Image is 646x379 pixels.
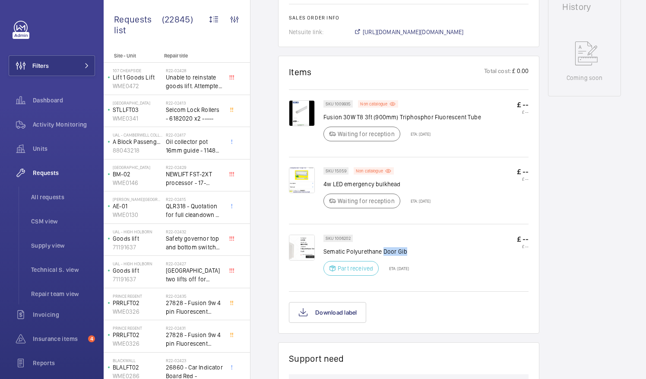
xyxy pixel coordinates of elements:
p: 71191637 [113,243,162,252]
span: 27828 - Fusion 9w 4 pin Fluorescent Lamp / Bulb - Used on Prince regent lift No2 car top test con... [166,331,223,348]
p: WME0326 [113,307,162,316]
p: £ -- [517,100,529,109]
span: Technical S. view [31,265,95,274]
p: PRRLFT02 [113,299,162,307]
p: Repair title [164,53,221,59]
p: Sematic Polyurethane Door Gib [323,247,409,256]
p: Waiting for reception [338,130,395,138]
p: AE-01 [113,202,162,210]
h2: R22-02435 [166,293,223,299]
p: Prince Regent [113,325,162,331]
p: WME0146 [113,178,162,187]
p: [GEOGRAPHIC_DATA] [113,165,162,170]
h2: R22-02417 [166,132,223,137]
p: WME0341 [113,114,162,123]
h1: History [562,3,607,11]
p: £ -- [517,235,529,244]
p: [PERSON_NAME][GEOGRAPHIC_DATA] [113,197,162,202]
h2: R22-02432 [166,229,223,234]
p: Lift 1 Goods Lift [113,73,162,82]
p: Prince Regent [113,293,162,299]
p: WME0130 [113,210,162,219]
span: Safety governor top and bottom switches not working from an immediate defect. Lift passenger lift... [166,234,223,252]
button: Download label [289,302,366,323]
h1: Support need [289,353,344,364]
h1: Items [289,67,312,77]
p: UAL - High Holborn [113,261,162,266]
span: All requests [31,193,95,201]
p: BM-02 [113,170,162,178]
p: SKU 15059 [326,169,346,172]
p: WME0326 [113,339,162,348]
span: 27828 - Fusion 9w 4 pin Fluorescent Lamp / Bulb - Used on Prince regent lift No2 car top test con... [166,299,223,316]
span: Unable to reinstate goods lift. Attempted to swap control boards with PL2, no difference. Technic... [166,73,223,90]
p: SKU 1006202 [326,237,351,240]
p: ETA: [DATE] [405,131,431,137]
span: Activity Monitoring [33,120,95,129]
p: UAL - High Holborn [113,229,162,234]
h2: R22-02427 [166,261,223,266]
span: NEWLIFT FST-2XT processor - 17-02000003 1021,00 euros x1 [166,170,223,187]
span: Units [33,144,95,153]
p: 71191637 [113,275,162,283]
span: Dashboard [33,96,95,105]
span: Oil collector pot 16mm guide - 11482 x2 [166,137,223,155]
h2: Sales order info [289,15,529,21]
p: £ -- [517,167,529,176]
p: 88043218 [113,146,162,155]
p: Goods lift [113,234,162,243]
p: Goods lift [113,266,162,275]
h2: R22-02428 [166,68,223,73]
p: PRRLFT02 [113,331,162,339]
img: udQtI_CVgvXVjCG8ikKqWcKp1u-0svVDqK1HPMc8XaU7AuzO.png [289,167,315,193]
span: Requests [33,169,95,177]
p: £ 0.00 [511,67,529,77]
span: Supply view [31,241,95,250]
p: £ -- [517,109,529,115]
h2: R22-02423 [166,358,223,363]
p: A Block Passenger Lift 2 (B) L/H [113,137,162,146]
p: Part received [338,264,373,273]
p: 4w LED emergency bulkhead [323,180,431,188]
a: [URL][DOMAIN_NAME][DOMAIN_NAME] [354,28,464,36]
span: Reports [33,359,95,367]
span: Requests list [114,14,162,35]
p: Coming soon [567,73,603,82]
span: Insurance items [33,334,85,343]
h2: R22-02413 [166,100,223,105]
p: £ -- [517,244,529,249]
span: Invoicing [33,310,95,319]
h2: R22-02431 [166,325,223,331]
p: UAL - Camberwell College of Arts [113,132,162,137]
span: Repair team view [31,290,95,298]
p: Non catalogue [356,169,383,172]
p: Total cost: [484,67,511,77]
h2: R22-02415 [166,197,223,202]
p: Site - Unit [104,53,161,59]
span: Selcom Lock Rollers - 6182020 x2 ----- [166,105,223,123]
span: [URL][DOMAIN_NAME][DOMAIN_NAME] [363,28,464,36]
p: 107 Cheapside [113,68,162,73]
p: Non catalogue [360,102,387,105]
p: SKU 1009935 [326,102,351,105]
p: STLLFT03 [113,105,162,114]
p: £ -- [517,176,529,182]
span: 4 [88,335,95,342]
p: WME0472 [113,82,162,90]
span: Filters [32,61,49,70]
img: -ZiCz03T_xZEEMx7zUDuP7XEYp_QGRmjlrzHt1aPIZ5idoT_.png [289,100,315,126]
p: BLALFT02 [113,363,162,372]
p: ETA: [DATE] [405,198,431,204]
p: Fusion 30W T8 3ft (900mm) Triphosphor Fluorescent Tube [323,113,481,121]
span: [GEOGRAPHIC_DATA] two lifts off for safety governor rope switches at top and bottom. Immediate de... [166,266,223,283]
img: mmjbqbgP7967tuOVyTVsDO4q-zj5pRmJ8_FOy8wyj_ukXc1H.png [289,235,315,261]
span: CSM view [31,217,95,226]
p: Waiting for reception [338,197,395,205]
p: [GEOGRAPHIC_DATA] [113,100,162,105]
p: Blackwall [113,358,162,363]
span: QLR318 - Quotation for full cleandown of lift and motor room at, Workspace, [PERSON_NAME][GEOGRAP... [166,202,223,219]
h2: R22-02429 [166,165,223,170]
p: ETA: [DATE] [384,266,409,271]
button: Filters [9,55,95,76]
